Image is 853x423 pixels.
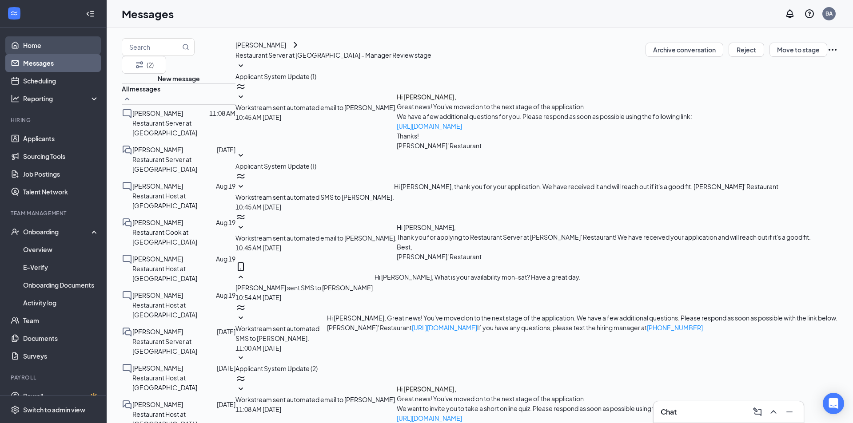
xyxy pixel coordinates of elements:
div: Reporting [23,94,100,103]
h4: Hi [PERSON_NAME], [397,92,692,102]
span: Workstream sent automated email to [PERSON_NAME]. [235,234,397,242]
a: Team [23,312,99,329]
p: Restaurant Server at [GEOGRAPHIC_DATA] [132,118,235,138]
span: [DATE] 10:45 AM [235,202,281,212]
a: [PHONE_NUMBER] [647,324,703,332]
p: [DATE] [217,327,235,336]
span: [DATE] 10:54 AM [235,293,281,302]
p: Thank you for applying to Restaurant Server at [PERSON_NAME]' Restaurant! We have received your a... [397,232,811,242]
p: We want to invite you to take a short online quiz. Please respond as soon as possible using the f... [397,403,702,413]
svg: WorkstreamLogo [10,9,19,18]
svg: ChevronRight [290,40,301,50]
svg: Minimize [784,407,795,417]
a: [URL][DOMAIN_NAME] [412,324,477,332]
p: 11:08 AM [209,108,235,118]
span: All messages [122,85,160,93]
a: Scheduling [23,72,99,90]
svg: ComposeMessage [752,407,763,417]
button: Filter (2) [122,56,166,74]
div: BA [825,10,833,17]
p: Hi [PERSON_NAME], [397,222,811,232]
span: Workstream sent automated SMS to [PERSON_NAME]. [235,324,319,342]
svg: WorkstreamLogo [235,81,246,92]
svg: Notifications [785,8,795,19]
svg: ChatInactive [122,254,132,265]
span: [PERSON_NAME] [132,291,183,299]
span: Workstream sent automated SMS to [PERSON_NAME]. [235,193,394,201]
svg: SmallChevronDown [235,384,246,395]
p: [PERSON_NAME]' Restaurant [397,252,811,261]
span: Workstream sent automated email to [PERSON_NAME]. [235,395,397,403]
div: Open Intercom Messenger [823,393,844,414]
svg: Ellipses [827,44,838,55]
div: Switch to admin view [23,405,85,414]
span: [DATE] 10:45 AM [235,112,281,122]
button: ComposeMessage [750,405,765,419]
svg: DoubleChat [122,217,132,228]
button: New message [158,74,200,83]
a: Job Postings [23,165,99,183]
span: Applicant System Update (2) [235,364,318,372]
a: [URL][DOMAIN_NAME] [397,122,462,130]
p: Restaurant Server at [GEOGRAPHIC_DATA] - Manager Review stage [235,50,431,60]
svg: ChatInactive [122,181,132,192]
p: [DATE] [217,363,235,373]
svg: SmallChevronDown [235,313,246,324]
p: [DATE] [217,399,235,409]
span: Workstream sent automated email to [PERSON_NAME]. [235,103,397,111]
input: Search [122,39,180,55]
p: Restaurant Cook at [GEOGRAPHIC_DATA] [132,227,235,247]
div: Payroll [11,374,97,381]
button: Move to stage [769,43,827,57]
svg: MagnifyingGlass [182,43,189,51]
svg: WorkstreamLogo [235,302,246,313]
p: Restaurant Host at [GEOGRAPHIC_DATA] [132,264,235,283]
p: Restaurant Host at [GEOGRAPHIC_DATA] [132,191,235,210]
span: [PERSON_NAME] [132,109,183,117]
a: E-Verify [23,258,99,276]
p: Best, [397,242,811,252]
svg: Filter [134,59,145,70]
svg: Settings [11,405,20,414]
svg: MobileSms [235,261,246,272]
p: Restaurant Host at [GEOGRAPHIC_DATA] [132,300,235,320]
button: SmallChevronDownApplicant System Update (1) [235,61,316,81]
span: Applicant System Update (1) [235,72,316,80]
p: [PERSON_NAME]' Restaurant [397,141,692,150]
a: Applicants [23,130,99,147]
span: [DATE] 10:45 AM [235,243,281,253]
svg: ChatInactive [122,363,132,374]
div: Onboarding [23,227,92,236]
a: Sourcing Tools [23,147,99,165]
a: Messages [23,54,99,72]
span: Hi [PERSON_NAME], What is your availability mon-sat? Have a great day. [375,273,581,281]
span: [PERSON_NAME] [132,146,183,154]
svg: DoubleChat [122,145,132,155]
p: We have a few additional questions for you. Please respond as soon as possible using the followin... [397,111,692,121]
svg: SmallChevronUp [235,272,246,283]
button: Minimize [782,405,797,419]
p: Aug 19 [216,254,235,264]
button: Archive conversation [646,43,723,57]
p: Restaurant Host at [GEOGRAPHIC_DATA] [132,373,235,392]
a: PayrollCrown [23,387,99,405]
button: SmallChevronDownApplicant System Update (1) [235,150,316,171]
svg: UserCheck [11,227,20,236]
a: Documents [23,329,99,347]
span: [PERSON_NAME] [132,400,183,408]
svg: SmallChevronDown [235,182,246,192]
a: Activity log [23,294,99,312]
p: Great news! You've moved on to the next stage of the application. [397,394,702,403]
svg: DoubleChat [122,399,132,410]
span: [PERSON_NAME] [132,364,183,372]
a: [URL][DOMAIN_NAME] [397,414,462,422]
div: Team Management [11,210,97,217]
svg: QuestionInfo [804,8,815,19]
p: Aug 19 [216,181,235,191]
svg: Collapse [86,9,95,18]
p: Aug 19 [216,217,235,227]
a: Home [23,36,99,54]
svg: SmallChevronDown [235,61,246,71]
span: Hi [PERSON_NAME], Great news! You've moved on to the next stage of the application. We have a few... [327,314,837,332]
